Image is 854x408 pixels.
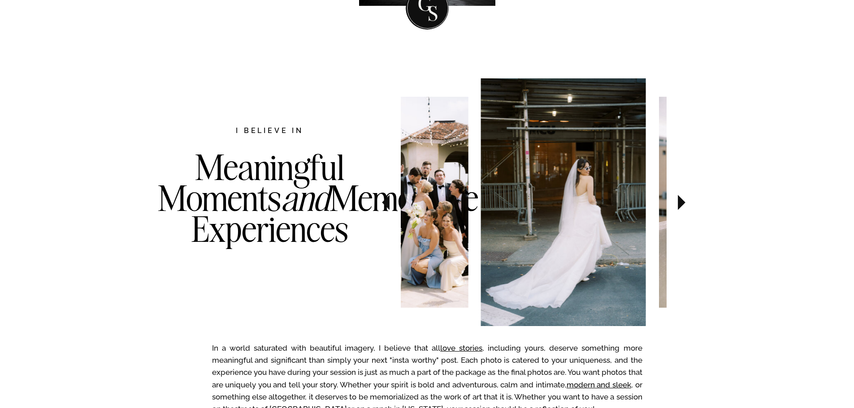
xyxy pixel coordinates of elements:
i: and [281,176,329,220]
a: modern and sleek [567,380,631,389]
img: Bride in New York City with her dress train trailing behind her [481,78,646,326]
img: Bride and groom in front of NYC skyline [659,97,810,307]
h2: I believe in [189,125,351,137]
h3: Meaningful Moments Memorable Experiences [158,152,382,281]
a: love stories [440,344,482,352]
